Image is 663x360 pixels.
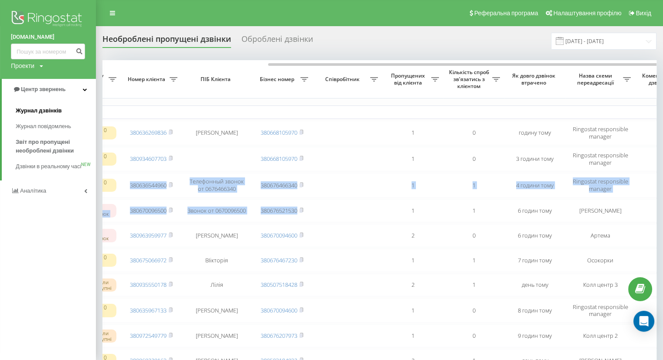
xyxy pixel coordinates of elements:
[16,134,96,159] a: Звіт про пропущені необроблені дзвінки
[565,121,635,145] td: Ringostat responsible manager
[189,76,244,83] span: ПІБ Клієнта
[504,121,565,145] td: годину тому
[565,249,635,272] td: Осокорки
[2,79,96,100] a: Центр звернень
[443,224,504,247] td: 0
[553,10,621,17] span: Налаштування профілю
[504,274,565,297] td: день тому
[130,306,167,314] a: 380635967133
[504,298,565,323] td: 8 годин тому
[565,199,635,222] td: [PERSON_NAME]
[633,311,654,332] div: Open Intercom Messenger
[317,76,370,83] span: Співробітник
[16,119,96,134] a: Журнал повідомлень
[182,173,252,197] td: Телефонный звонок от 0676466340
[130,155,167,163] a: 380934607703
[504,249,565,272] td: 7 годин тому
[261,155,297,163] a: 380668105970
[261,281,297,289] a: 380507518428
[241,34,313,48] div: Оброблені дзвінки
[382,147,443,171] td: 1
[261,207,297,214] a: 380676521530
[11,9,85,31] img: Ringostat logo
[382,224,443,247] td: 2
[20,187,46,194] span: Аналiтика
[382,324,443,347] td: 1
[565,324,635,347] td: Колл центр 2
[443,121,504,145] td: 0
[130,256,167,264] a: 380675066972
[443,173,504,197] td: 1
[443,199,504,222] td: 1
[130,207,167,214] a: 380670096500
[130,332,167,340] a: 380972549779
[16,138,92,155] span: Звіт про пропущені необроблені дзвінки
[565,298,635,323] td: Ringostat responsible manager
[443,249,504,272] td: 1
[511,72,558,86] span: Як довго дзвінок втрачено
[443,298,504,323] td: 0
[443,274,504,297] td: 1
[21,86,65,92] span: Центр звернень
[130,231,167,239] a: 380963959977
[504,173,565,197] td: 4 години тому
[11,33,85,41] a: [DOMAIN_NAME]
[125,76,170,83] span: Номер клієнта
[182,199,252,222] td: Звонок от 0670096500
[504,324,565,347] td: 9 годин тому
[182,324,252,347] td: [PERSON_NAME]
[474,10,538,17] span: Реферальна програма
[382,199,443,222] td: 1
[16,162,81,171] span: Дзвінки в реальному часі
[443,147,504,171] td: 0
[504,199,565,222] td: 6 годин тому
[256,76,300,83] span: Бізнес номер
[182,121,252,145] td: [PERSON_NAME]
[382,274,443,297] td: 2
[382,298,443,323] td: 1
[443,324,504,347] td: 0
[565,173,635,197] td: Ringostat responsible manager
[261,129,297,136] a: 380668105970
[261,181,297,189] a: 380676466340
[102,34,231,48] div: Необроблені пропущені дзвінки
[565,224,635,247] td: Артема
[130,129,167,136] a: 380636269836
[16,106,62,115] span: Журнал дзвінків
[565,274,635,297] td: Колл центр 3
[16,159,96,174] a: Дзвінки в реальному часіNEW
[16,103,96,119] a: Журнал дзвінків
[570,72,623,86] span: Назва схеми переадресації
[182,224,252,247] td: [PERSON_NAME]
[504,147,565,171] td: 3 години тому
[504,224,565,247] td: 6 годин тому
[565,147,635,171] td: Ringostat responsible manager
[261,332,297,340] a: 380676207973
[261,231,297,239] a: 380670094600
[382,173,443,197] td: 1
[11,44,85,59] input: Пошук за номером
[182,298,252,323] td: [PERSON_NAME]
[182,274,252,297] td: Лілія
[382,121,443,145] td: 1
[636,10,651,17] span: Вихід
[387,72,431,86] span: Пропущених від клієнта
[11,61,34,70] div: Проекти
[130,181,167,189] a: 380636544960
[261,256,297,264] a: 380676467230
[261,306,297,314] a: 380670094600
[16,122,71,131] span: Журнал повідомлень
[448,69,492,89] span: Кількість спроб зв'язатись з клієнтом
[182,249,252,272] td: ВІікторія
[130,281,167,289] a: 380935550178
[382,249,443,272] td: 1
